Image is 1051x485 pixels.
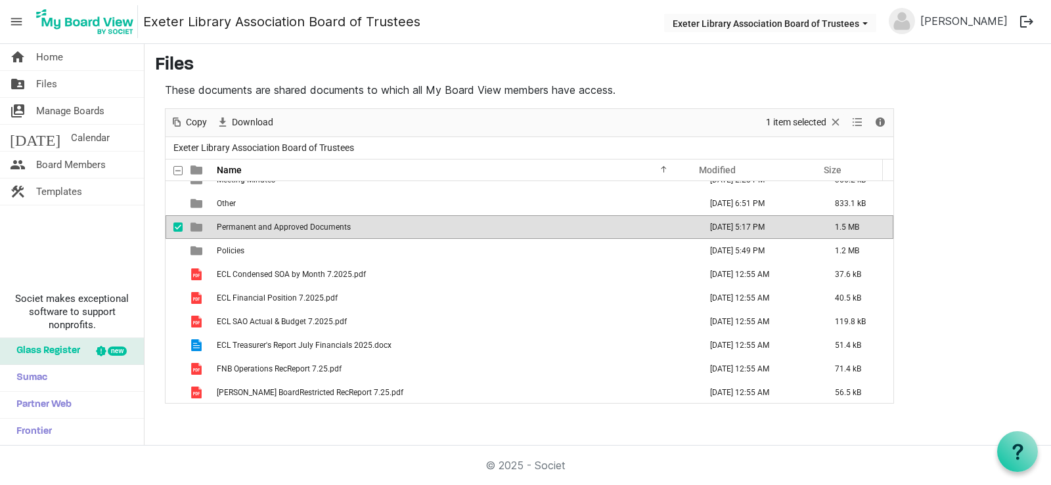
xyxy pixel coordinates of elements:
button: Details [872,114,889,131]
td: August 12, 2025 5:17 PM column header Modified [696,215,821,239]
a: My Board View Logo [32,5,143,38]
span: Glass Register [10,338,80,364]
span: Permanent and Approved Documents [217,222,351,232]
td: FNB Operations RecReport 7.25.pdf is template cell column header Name [213,357,696,381]
td: checkbox [166,357,183,381]
div: Clear selection [761,109,847,137]
td: is template cell column header type [183,333,213,357]
span: [PERSON_NAME] BoardRestricted RecReport 7.25.pdf [217,388,403,397]
td: ECL Treasurer's Report July Financials 2025.docx is template cell column header Name [213,333,696,357]
button: Exeter Library Association Board of Trustees dropdownbutton [664,14,876,32]
span: Partner Web [10,392,72,418]
span: people [10,152,26,178]
td: August 11, 2025 12:55 AM column header Modified [696,286,821,310]
span: switch_account [10,98,26,124]
a: © 2025 - Societ [485,459,566,472]
td: 71.4 kB is template cell column header Size [821,357,893,381]
td: August 11, 2025 12:55 AM column header Modified [696,357,821,381]
td: 56.5 kB is template cell column header Size [821,381,893,404]
td: 37.6 kB is template cell column header Size [821,263,893,286]
td: August 11, 2025 12:55 AM column header Modified [696,310,821,333]
button: Copy [168,114,210,131]
td: August 11, 2025 12:55 AM column header Modified [696,263,821,286]
td: is template cell column header type [183,239,213,263]
span: Files [36,71,57,97]
span: home [10,44,26,70]
span: Frontier [10,419,52,445]
p: These documents are shared documents to which all My Board View members have access. [165,82,894,98]
td: checkbox [166,310,183,333]
span: Sumac [10,365,47,391]
td: is template cell column header type [183,357,213,381]
td: July 28, 2025 6:51 PM column header Modified [696,192,821,215]
td: checkbox [166,263,183,286]
span: ECL Financial Position 7.2025.pdf [217,293,338,303]
td: 1.5 MB is template cell column header Size [821,215,893,239]
img: no-profile-picture.svg [889,8,915,34]
td: 40.5 kB is template cell column header Size [821,286,893,310]
span: 1 item selected [765,114,828,131]
span: FNB Operations RecReport 7.25.pdf [217,364,342,373]
td: is template cell column header type [183,381,213,404]
td: is template cell column header type [183,192,213,215]
td: checkbox [166,192,183,215]
td: 1.2 MB is template cell column header Size [821,239,893,263]
td: Policies is template cell column header Name [213,239,696,263]
td: is template cell column header type [183,286,213,310]
td: checkbox [166,239,183,263]
td: August 11, 2025 12:55 AM column header Modified [696,333,821,357]
td: August 11, 2025 5:49 PM column header Modified [696,239,821,263]
td: Tompkins BoardRestricted RecReport 7.25.pdf is template cell column header Name [213,381,696,404]
div: Copy [166,109,212,137]
div: Download [212,109,278,137]
button: Download [214,114,276,131]
span: Exeter Library Association Board of Trustees [171,140,357,156]
td: checkbox [166,215,183,239]
span: ECL Condensed SOA by Month 7.2025.pdf [217,270,366,279]
td: is template cell column header type [183,263,213,286]
td: is template cell column header type [183,215,213,239]
button: Selection [764,114,845,131]
h3: Files [155,54,1040,77]
td: is template cell column header type [183,310,213,333]
span: Size [824,165,841,175]
td: 119.8 kB is template cell column header Size [821,310,893,333]
span: Manage Boards [36,98,104,124]
td: ECL SAO Actual & Budget 7.2025.pdf is template cell column header Name [213,310,696,333]
span: Name [217,165,242,175]
span: Other [217,199,236,208]
div: new [108,347,127,356]
span: [DATE] [10,125,60,151]
td: checkbox [166,286,183,310]
td: checkbox [166,333,183,357]
td: ECL Condensed SOA by Month 7.2025.pdf is template cell column header Name [213,263,696,286]
span: Modified [699,165,736,175]
span: ECL SAO Actual & Budget 7.2025.pdf [217,317,347,326]
a: [PERSON_NAME] [915,8,1013,34]
button: logout [1013,8,1040,35]
span: Board Members [36,152,106,178]
span: Societ makes exceptional software to support nonprofits. [6,292,138,331]
div: View [847,109,869,137]
div: Details [869,109,891,137]
td: ECL Financial Position 7.2025.pdf is template cell column header Name [213,286,696,310]
span: ECL Treasurer's Report July Financials 2025.docx [217,341,391,350]
td: 833.1 kB is template cell column header Size [821,192,893,215]
span: Home [36,44,63,70]
button: View dropdownbutton [849,114,865,131]
span: menu [4,9,29,34]
td: August 11, 2025 12:55 AM column header Modified [696,381,821,404]
span: Templates [36,179,82,205]
td: checkbox [166,381,183,404]
span: Policies [217,246,244,255]
span: Download [231,114,275,131]
span: Copy [185,114,208,131]
span: folder_shared [10,71,26,97]
span: Calendar [71,125,110,151]
td: 51.4 kB is template cell column header Size [821,333,893,357]
span: construction [10,179,26,205]
td: Other is template cell column header Name [213,192,696,215]
td: Permanent and Approved Documents is template cell column header Name [213,215,696,239]
img: My Board View Logo [32,5,138,38]
a: Exeter Library Association Board of Trustees [143,9,420,35]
